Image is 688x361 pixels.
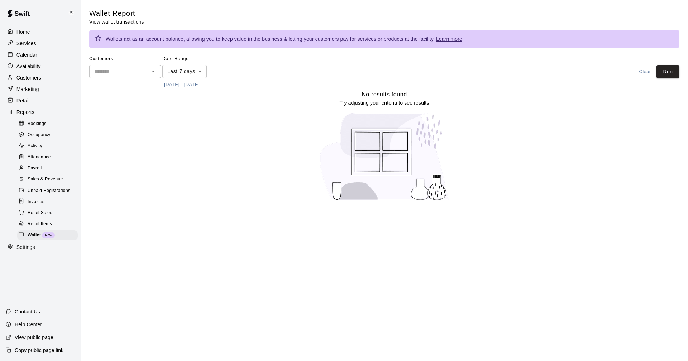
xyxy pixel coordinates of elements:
[17,174,78,184] div: Sales & Revenue
[42,233,55,237] span: New
[89,18,144,25] p: View wallet transactions
[16,74,41,81] p: Customers
[17,230,81,241] a: WalletNew
[313,106,456,207] img: No results found
[162,65,207,78] div: Last 7 days
[162,53,225,65] span: Date Range
[28,221,52,228] span: Retail Items
[15,347,63,354] p: Copy public page link
[66,6,81,20] div: Keith Brooks
[6,72,75,83] a: Customers
[362,90,407,99] h6: No results found
[17,141,81,152] a: Activity
[106,33,462,45] div: Wallets act as an account balance, allowing you to keep value in the business & letting your cust...
[67,9,76,17] img: Keith Brooks
[28,143,42,150] span: Activity
[17,163,81,174] a: Payroll
[17,152,78,162] div: Attendance
[16,28,30,35] p: Home
[28,154,51,161] span: Attendance
[17,174,81,185] a: Sales & Revenue
[17,130,78,140] div: Occupancy
[17,208,78,218] div: Retail Sales
[17,118,81,129] a: Bookings
[17,230,78,240] div: WalletNew
[6,107,75,117] a: Reports
[17,152,81,163] a: Attendance
[17,196,81,207] a: Invoices
[6,61,75,72] a: Availability
[28,120,47,127] span: Bookings
[17,186,78,196] div: Unpaid Registrations
[16,63,41,70] p: Availability
[28,210,52,217] span: Retail Sales
[17,119,78,129] div: Bookings
[17,185,81,196] a: Unpaid Registrations
[17,207,81,218] a: Retail Sales
[89,53,161,65] span: Customers
[6,95,75,106] a: Retail
[15,321,42,328] p: Help Center
[6,49,75,60] a: Calendar
[162,79,201,90] button: [DATE] - [DATE]
[17,219,78,229] div: Retail Items
[656,65,679,78] button: Run
[6,38,75,49] a: Services
[28,131,51,139] span: Occupancy
[6,242,75,252] a: Settings
[28,176,63,183] span: Sales & Revenue
[17,197,78,207] div: Invoices
[6,27,75,37] a: Home
[89,9,144,18] h5: Wallet Report
[436,36,462,42] a: Learn more
[28,187,70,194] span: Unpaid Registrations
[28,165,42,172] span: Payroll
[16,109,34,116] p: Reports
[634,65,656,78] button: Clear
[17,163,78,173] div: Payroll
[16,86,39,93] p: Marketing
[28,232,41,239] span: Wallet
[16,97,30,104] p: Retail
[17,129,81,140] a: Occupancy
[16,51,37,58] p: Calendar
[16,244,35,251] p: Settings
[339,99,429,106] p: Try adjusting your criteria to see results
[15,334,53,341] p: View public page
[16,40,36,47] p: Services
[17,218,81,230] a: Retail Items
[15,308,40,315] p: Contact Us
[28,198,44,206] span: Invoices
[6,84,75,95] a: Marketing
[148,66,158,76] button: Open
[17,141,78,151] div: Activity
